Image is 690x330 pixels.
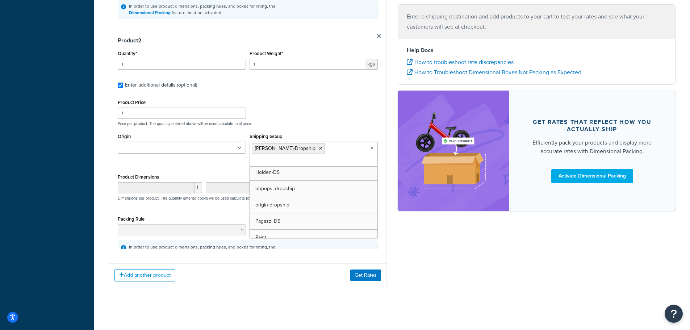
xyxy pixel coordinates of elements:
[250,164,377,180] a: Holden-DS
[255,201,289,209] span: origin-dropship
[551,169,633,183] a: Activate Dimensional Packing
[255,185,295,192] span: ohpopsi-dropship
[116,196,268,201] p: Dimensions per product. The quantity entered above will be used calculate total volume.
[407,12,667,32] p: Enter a shipping destination and add products to your cart to test your rates and see what your c...
[118,59,246,70] input: 0
[250,181,377,197] a: ohpopsi-dropship
[250,59,365,70] input: 0.00
[365,59,378,70] span: kgs
[255,168,280,176] span: Holden-DS
[118,100,146,105] label: Product Price
[407,68,581,76] a: How to Troubleshoot Dimensional Boxes Not Packing as Expected
[118,51,137,56] label: Quantity*
[665,305,683,323] button: Open Resource Center
[195,182,202,193] span: L
[118,83,123,88] input: Enter additional details (optional)
[526,138,658,156] div: Efficiently pack your products and display more accurate rates with Dimensional Packing.
[407,46,667,55] h4: Help Docs
[118,174,159,180] label: Product Dimensions
[255,145,315,152] span: [PERSON_NAME]-Dropship
[118,216,145,222] label: Packing Rule
[250,197,377,213] a: origin-dropship
[250,134,283,139] label: Shipping Group
[118,37,378,44] h3: Product 2
[116,121,380,126] p: Price per product. The quantity entered above will be used calculate total price.
[407,58,514,66] a: How to troubleshoot rate discrepancies
[118,134,131,139] label: Origin
[250,230,377,246] a: Paint
[350,270,381,281] button: Get Rates
[526,118,658,133] div: Get rates that reflect how you actually ship
[255,234,266,241] span: Paint
[114,269,175,281] button: Add another product
[377,34,381,38] a: Remove Item
[250,213,377,229] a: Pagazzi DS
[129,3,276,16] div: In order to use product dimensions, packing rules, and boxes for rating, the feature must be acti...
[250,51,283,56] label: Product Weight*
[409,101,498,200] img: feature-image-dim-d40ad3071a2b3c8e08177464837368e35600d3c5e73b18a22c1e4bb210dc32ac.png
[129,9,171,16] a: Dimensional Packing
[255,217,280,225] span: Pagazzi DS
[125,80,197,90] div: Enter additional details (optional)
[129,244,276,257] div: In order to use product dimensions, packing rules, and boxes for rating, the feature must be acti...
